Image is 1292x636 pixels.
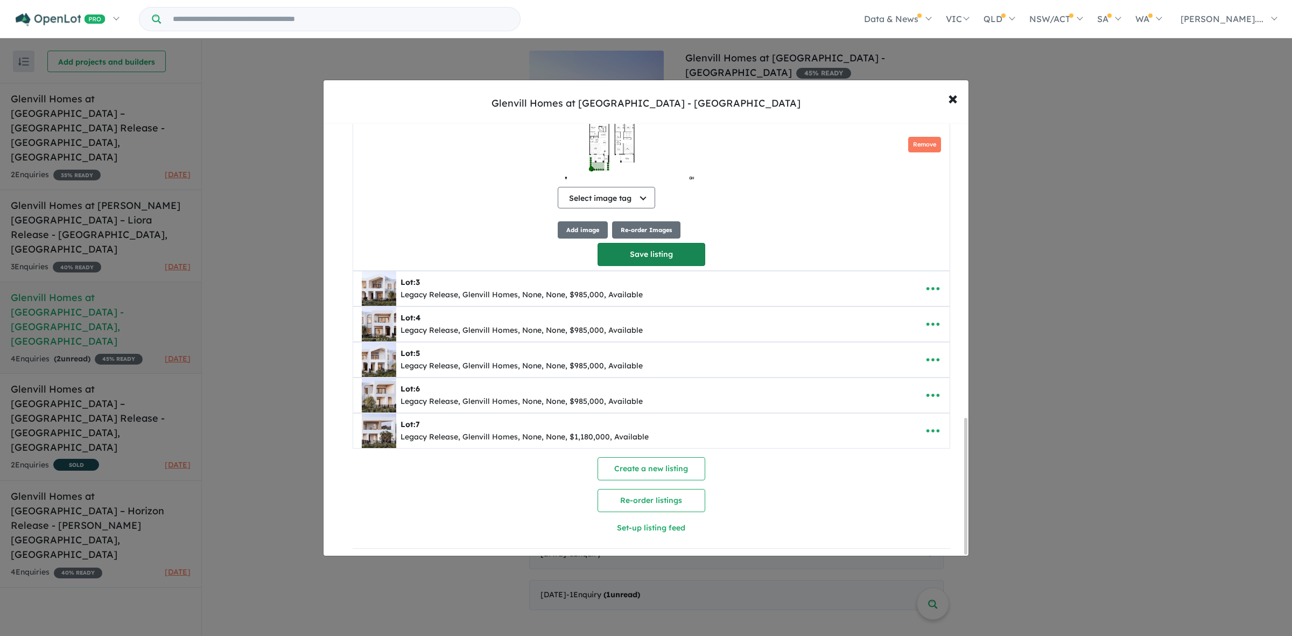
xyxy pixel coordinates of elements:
b: Lot: [401,348,420,358]
img: Glenvill%20Homes%20at%20The%20Point%20Estate%20-%20Point%20Lonsdale%20-%20Lot%205___1732576102.jpg [362,343,396,377]
button: Remove [908,137,941,152]
img: Glenvill%20Homes%20at%20The%20Point%20Estate%20-%20Point%20Lonsdale%20-%20Lot%207___1732576255.jpg [362,414,396,448]
button: Re-order Images [612,221,680,239]
div: Legacy Release, Glenvill Homes, None, None, $985,000, Available [401,360,643,373]
span: 6 [416,384,420,394]
button: Add image [558,221,608,239]
span: [PERSON_NAME].... [1181,13,1263,24]
span: 5 [416,348,420,358]
img: Glenvill%20Homes%20at%20The%20Point%20Estate%20-%20Point%20Lonsdale%20-%20Lot%204___1732576028.jpg [362,307,396,341]
input: Try estate name, suburb, builder or developer [163,8,518,31]
img: Glenvill%20Homes%20at%20The%20Point%20Estate%20-%20Point%20Lonsdale%20-%20Lot%203___1732575938.jpg [362,271,396,306]
b: Lot: [401,384,420,394]
button: Save listing [598,243,705,266]
b: Lot: [401,313,420,323]
div: Legacy Release, Glenvill Homes, None, None, $985,000, Available [401,289,643,302]
span: × [948,86,958,109]
button: Select image tag [558,187,655,208]
span: 4 [416,313,420,323]
img: Glenvill%20Homes%20at%20The%20Point%20Estate%20-%20Point%20Lonsdale%20-%20Lot%206___1732576179.jpg [362,378,396,413]
div: Legacy Release, Glenvill Homes, None, None, $985,000, Available [401,395,643,408]
span: 7 [416,420,420,429]
img: Glenvill Homes at The Point Estate - Point Lonsdale - Lot 2 [558,77,701,185]
span: 3 [416,277,420,287]
b: Lot: [401,277,420,287]
b: Lot: [401,420,420,429]
img: Openlot PRO Logo White [16,13,106,26]
button: Set-up listing feed [502,516,801,540]
div: Glenvill Homes at [GEOGRAPHIC_DATA] - [GEOGRAPHIC_DATA] [491,96,801,110]
button: Re-order listings [598,489,705,512]
div: Legacy Release, Glenvill Homes, None, None, $1,180,000, Available [401,431,649,444]
div: Legacy Release, Glenvill Homes, None, None, $985,000, Available [401,324,643,337]
button: Create a new listing [598,457,705,480]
